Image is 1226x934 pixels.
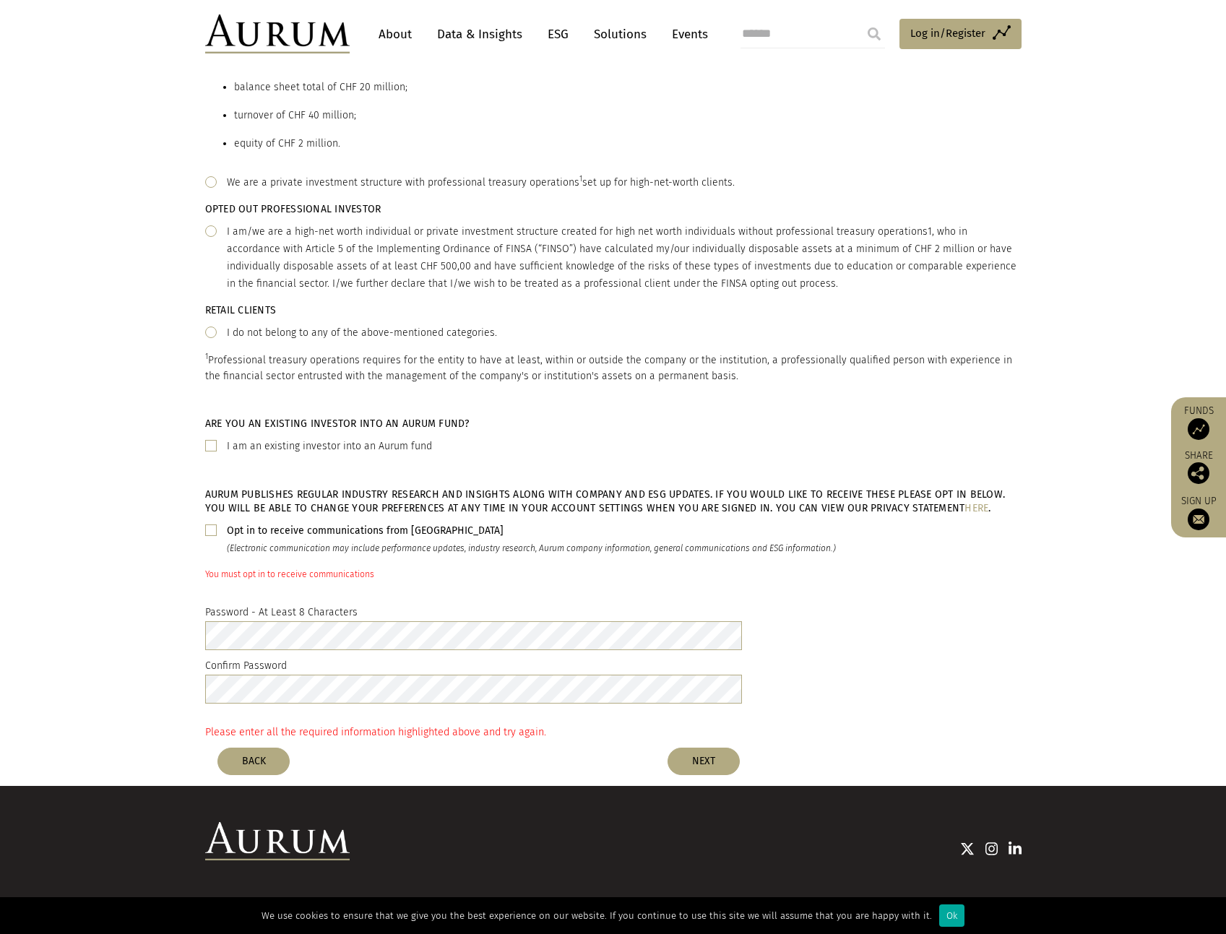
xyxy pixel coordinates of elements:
img: Access Funds [1188,418,1209,440]
div: I am/we are a high-net worth individual or private investment structure created for high net wort... [227,223,1022,293]
input: Submit [860,20,889,48]
a: Contact [716,896,752,909]
a: FATCA [589,896,614,909]
div: Share [1178,451,1219,484]
a: Funds [1178,405,1219,440]
div: I do not belong to any of the above-mentioned categories. [227,324,497,342]
img: Share this post [1188,462,1209,484]
a: Sign up [1178,495,1219,530]
a: Events [665,21,708,48]
h5: Are you an existing investor into an Aurum fund? [205,417,1022,431]
h5: Retail clients [205,303,1022,317]
a: Website Ts & Cs [441,896,517,909]
a: About [371,21,419,48]
i: (Electronic communication may include performance updates, industry research, Aurum company infor... [227,543,836,553]
span: Log in/Register [910,25,985,42]
a: Sustainability [632,896,698,909]
a: Policies [535,896,571,909]
img: Aurum [205,14,350,53]
a: Solutions [587,21,654,48]
button: NEXT [668,748,740,775]
img: Sign up to our newsletter [1188,509,1209,530]
a: Log in/Register [899,19,1022,49]
div: Ok [939,904,964,927]
a: Data & Insights [430,21,530,48]
button: BACK [217,748,290,775]
li: balance sheet total of CHF 20 million; [234,79,632,96]
label: I am an existing investor into an Aurum fund [227,438,432,455]
img: Instagram icon [985,842,998,856]
p: Professional treasury operations requires for the entity to have at least, within or outside the ... [205,353,1022,385]
div: We are a large company, i.e. a company which exceeds two of the following parameters: [227,51,632,152]
div: Please enter all the required information highlighted above and try again. [205,724,1022,740]
img: Aurum Logo [205,822,350,861]
li: turnover of CHF 40 million; [234,107,632,124]
b: Opt in to receive communications from [GEOGRAPHIC_DATA] [227,524,504,537]
img: Linkedin icon [1009,842,1022,856]
h5: Opted Out Professional Investor [205,202,1022,216]
a: ESG [540,21,576,48]
img: Twitter icon [960,842,975,856]
a: here [964,502,988,514]
label: Confirm Password [205,657,287,675]
div: You must opt in to receive communications [205,568,1022,582]
sup: 1 [579,174,582,183]
a: Privacy Statement [337,896,423,909]
div: We are a private investment structure with professional treasury operations set up for high-net-w... [227,174,735,191]
label: Password - At Least 8 Characters [205,604,358,621]
h5: Aurum publishes regular industry research and insights along with company and ESG updates. If you... [205,488,1022,515]
sup: 1 [205,352,208,361]
li: equity of CHF 2 million. [234,135,632,152]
